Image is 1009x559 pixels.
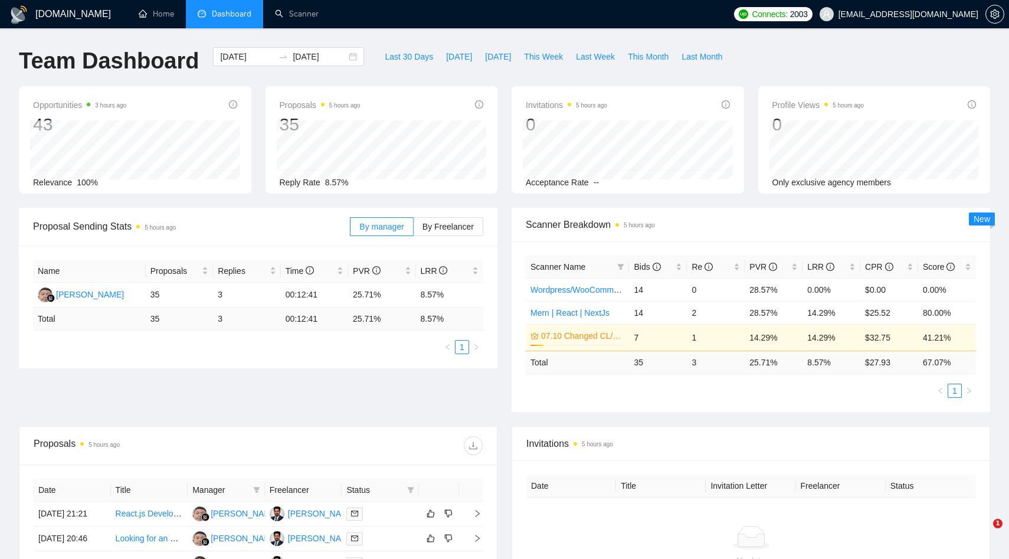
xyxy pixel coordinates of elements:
[675,47,729,66] button: Last Month
[634,262,660,272] span: Bids
[270,508,356,518] a: KT[PERSON_NAME]
[687,351,745,374] td: 3
[479,47,517,66] button: [DATE]
[213,308,280,331] td: 3
[424,531,438,545] button: like
[9,5,28,24] img: logo
[34,436,258,455] div: Proposals
[422,222,474,231] span: By Freelancer
[351,535,358,542] span: mail
[526,436,975,451] span: Invitations
[34,502,111,527] td: [DATE] 21:21
[89,442,120,448] time: 5 hours ago
[464,534,481,542] span: right
[969,519,997,547] iframe: Intercom live chat
[687,278,745,301] td: 0
[962,384,976,398] li: Next Page
[306,266,314,274] span: info-circle
[790,8,808,21] span: 2003
[530,285,630,295] a: Wordpress/WooCommerce
[833,102,864,109] time: 5 hours ago
[441,531,456,545] button: dislike
[582,441,613,447] time: 5 hours ago
[359,222,404,231] span: By manager
[34,479,111,502] th: Date
[213,260,280,283] th: Replies
[77,178,98,187] span: 100%
[251,481,263,499] span: filter
[378,47,440,66] button: Last 30 Days
[270,506,284,521] img: KT
[629,351,687,374] td: 35
[473,344,480,351] span: right
[229,100,237,109] span: info-circle
[281,283,348,308] td: 00:12:41
[441,506,456,521] button: dislike
[444,534,453,543] span: dislike
[628,50,669,63] span: This Month
[617,263,624,270] span: filter
[351,510,358,517] span: mail
[772,113,864,136] div: 0
[421,266,448,276] span: LRR
[918,278,976,301] td: 0.00%
[576,102,607,109] time: 5 hours ago
[923,262,955,272] span: Score
[440,47,479,66] button: [DATE]
[629,324,687,351] td: 7
[860,301,918,324] td: $25.52
[111,527,188,551] td: Looking for an React Developer
[526,217,976,232] span: Scanner Breakdown
[293,50,346,63] input: End date
[576,50,615,63] span: Last Week
[860,278,918,301] td: $0.00
[146,283,213,308] td: 35
[749,262,777,272] span: PVR
[722,100,730,109] span: info-circle
[116,509,315,518] a: React.js Developer Needed for Web App Development
[475,100,483,109] span: info-circle
[265,479,342,502] th: Freelancer
[796,475,886,498] th: Freelancer
[192,508,279,518] a: NS[PERSON_NAME]
[192,506,207,521] img: NS
[705,263,713,271] span: info-circle
[802,301,860,324] td: 14.29%
[192,531,207,546] img: NS
[188,479,265,502] th: Manager
[416,283,484,308] td: 8.57%
[526,113,607,136] div: 0
[986,9,1004,19] span: setting
[616,475,706,498] th: Title
[772,178,892,187] span: Only exclusive agency members
[464,441,482,450] span: download
[288,532,356,545] div: [PERSON_NAME]
[469,340,483,354] li: Next Page
[270,531,284,546] img: KT
[405,481,417,499] span: filter
[286,266,314,276] span: Time
[33,98,126,112] span: Opportunities
[745,351,802,374] td: 25.71 %
[993,519,1003,528] span: 1
[441,340,455,354] li: Previous Page
[530,332,539,340] span: crown
[682,50,722,63] span: Last Month
[965,387,972,394] span: right
[111,479,188,502] th: Title
[692,262,713,272] span: Re
[348,308,415,331] td: 25.71 %
[280,98,361,112] span: Proposals
[201,538,209,546] img: gigradar-bm.png
[192,483,248,496] span: Manager
[280,113,361,136] div: 35
[526,98,607,112] span: Invitations
[530,308,610,318] a: Mern | React | NextJs
[530,262,585,272] span: Scanner Name
[146,260,213,283] th: Proposals
[948,384,962,398] li: 1
[918,351,976,374] td: 67.07 %
[33,308,146,331] td: Total
[985,9,1004,19] a: setting
[212,9,251,19] span: Dashboard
